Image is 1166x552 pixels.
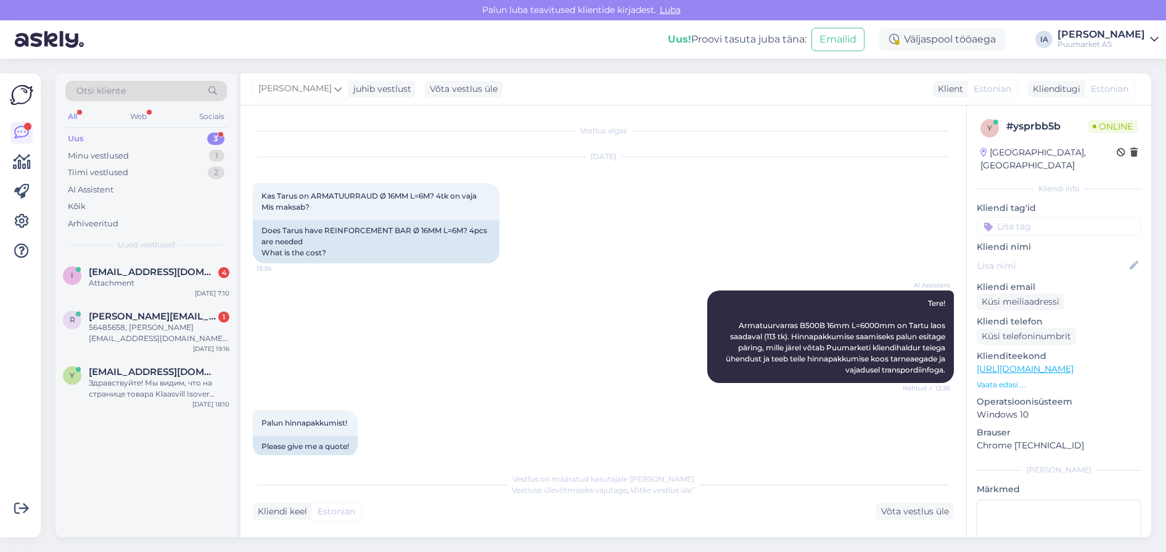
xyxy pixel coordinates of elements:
p: Märkmed [977,483,1141,496]
div: Väljaspool tööaega [879,28,1006,51]
div: Web [128,109,149,125]
div: Kõik [68,200,86,213]
span: Online [1088,120,1138,133]
div: [DATE] [253,151,954,162]
span: Palun hinnapakkumist! [261,418,347,427]
div: 2 [208,167,224,179]
div: Küsi meiliaadressi [977,294,1064,310]
div: Küsi telefoninumbrit [977,328,1076,345]
div: Võta vestlus üle [425,81,503,97]
span: Otsi kliente [76,84,126,97]
div: Attachment [89,278,229,289]
b: Uus! [668,33,691,45]
div: All [65,109,80,125]
div: IA [1035,31,1053,48]
p: Brauser [977,426,1141,439]
p: Kliendi nimi [977,241,1141,253]
img: Askly Logo [10,83,33,107]
span: yamahavod@icloud.com [89,366,217,377]
span: Estonian [318,505,355,518]
div: Klienditugi [1028,83,1080,96]
div: Здравствуйте! Мы видим, что на странице товара Klaasvill Isover Acoustic 66x610x1310mm (12,78m2) ... [89,377,229,400]
span: R [70,315,75,324]
span: Vestluse ülevõtmiseks vajutage [512,485,695,495]
span: i [71,271,73,280]
span: Kas Tarus on ARMATUURRAUD Ø 16MM L=6M? 4tk on vaja Mis maksab? [261,191,477,212]
span: info@jinhongchangentrance.com [89,266,217,278]
div: 1 [218,311,229,323]
button: Emailid [811,28,864,51]
div: [DATE] 7:10 [195,289,229,298]
div: 56485658, [PERSON_NAME][EMAIL_ADDRESS][DOMAIN_NAME]. eraklient [89,322,229,344]
div: [PERSON_NAME] [977,464,1141,476]
div: Uus [68,133,84,145]
div: juhib vestlust [348,83,411,96]
div: 3 [207,133,224,145]
span: y [70,371,75,380]
p: Kliendi telefon [977,315,1141,328]
div: Minu vestlused [68,150,129,162]
div: Puumarket AS [1057,39,1145,49]
span: Vestlus on määratud kasutajale [PERSON_NAME] [512,474,694,484]
p: Windows 10 [977,408,1141,421]
p: Operatsioonisüsteem [977,395,1141,408]
span: Nähtud ✓ 13:36 [903,384,950,393]
input: Lisa nimi [977,259,1127,273]
div: [DATE] 19:16 [193,344,229,353]
p: Klienditeekond [977,350,1141,363]
div: 1 [209,150,224,162]
p: Vaata edasi ... [977,379,1141,390]
div: [PERSON_NAME] [1057,30,1145,39]
input: Lisa tag [977,217,1141,236]
div: Does Tarus have REINFORCEMENT BAR Ø 16MM L=6M? 4pcs are needed What is the cost? [253,220,499,263]
p: Chrome [TECHNICAL_ID] [977,439,1141,452]
a: [URL][DOMAIN_NAME] [977,363,1074,374]
span: Tere! Armatuurvarras B500B 16mm L=6000mm on Tartu laos saadaval (113 tk). Hinnapakkumise saamisek... [726,299,947,374]
span: Estonian [974,83,1011,96]
div: Arhiveeritud [68,218,118,230]
div: Klient [933,83,963,96]
span: Raimo.laanemets@gmail.com [89,311,217,322]
span: AI Assistent [904,281,950,290]
div: Socials [197,109,227,125]
div: Proovi tasuta juba täna: [668,32,807,47]
div: Kliendi info [977,183,1141,194]
span: 13:36 [257,264,303,273]
span: Uued vestlused [118,239,175,250]
span: Luba [656,4,684,15]
p: Kliendi tag'id [977,202,1141,215]
p: Kliendi email [977,281,1141,294]
div: Vestlus algas [253,125,954,136]
div: Please give me a quote! [253,436,358,457]
div: 4 [218,267,229,278]
i: „Võtke vestlus üle” [627,485,695,495]
div: [DATE] 18:10 [192,400,229,409]
div: Võta vestlus üle [876,503,954,520]
div: [GEOGRAPHIC_DATA], [GEOGRAPHIC_DATA] [980,146,1117,172]
span: y [987,123,992,133]
div: AI Assistent [68,184,113,196]
div: # ysprbb5b [1006,119,1088,134]
a: [PERSON_NAME]Puumarket AS [1057,30,1159,49]
span: Estonian [1091,83,1128,96]
div: Kliendi keel [253,505,307,518]
div: Tiimi vestlused [68,167,128,179]
span: [PERSON_NAME] [258,82,332,96]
